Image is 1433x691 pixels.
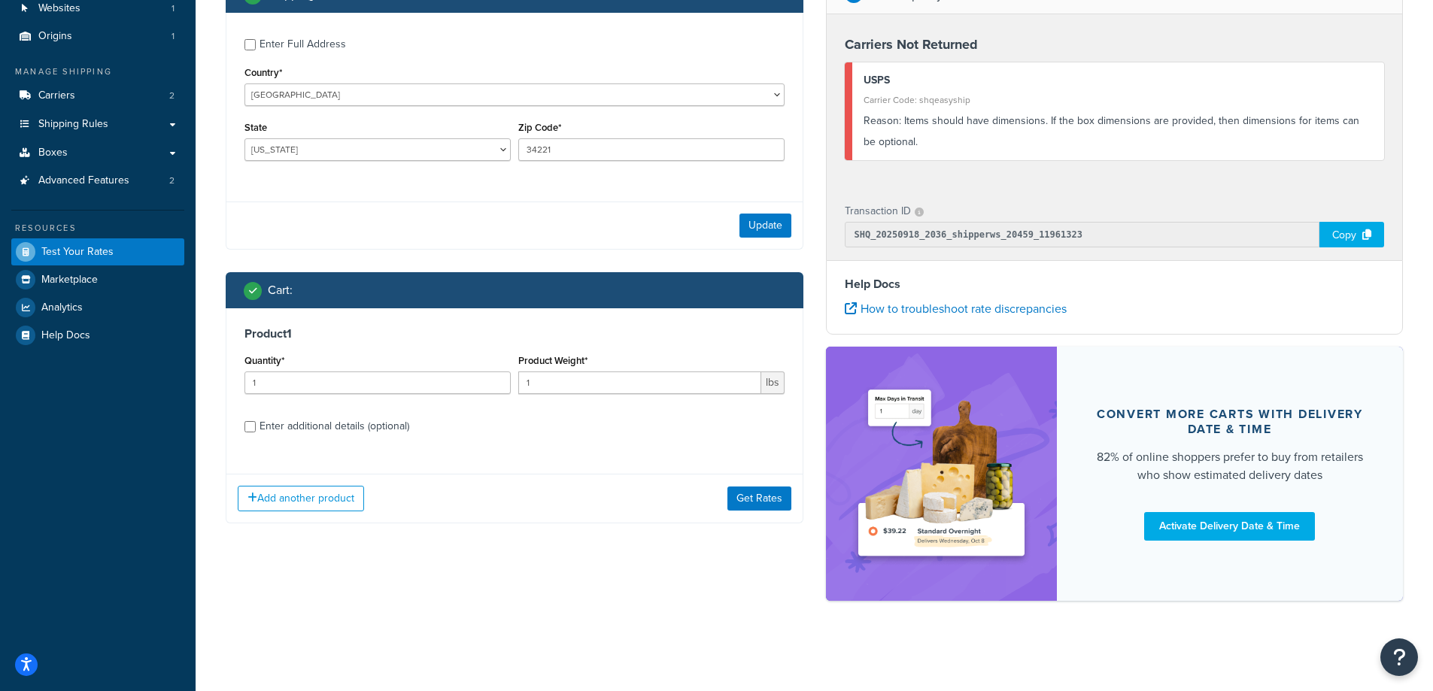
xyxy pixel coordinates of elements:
[1093,448,1368,484] div: 82% of online shoppers prefer to buy from retailers who show estimated delivery dates
[244,421,256,432] input: Enter additional details (optional)
[38,30,72,43] span: Origins
[11,222,184,235] div: Resources
[11,167,184,195] li: Advanced Features
[38,147,68,159] span: Boxes
[244,67,282,78] label: Country*
[11,82,184,110] a: Carriers2
[169,89,175,102] span: 2
[11,82,184,110] li: Carriers
[518,371,761,394] input: 0.00
[238,486,364,511] button: Add another product
[845,275,1385,293] h4: Help Docs
[1380,638,1418,676] button: Open Resource Center
[38,118,108,131] span: Shipping Rules
[268,283,293,297] h2: Cart :
[41,302,83,314] span: Analytics
[1093,407,1368,437] div: Convert more carts with delivery date & time
[41,246,114,259] span: Test Your Rates
[244,39,256,50] input: Enter Full Address
[1319,222,1384,247] div: Copy
[260,34,346,55] div: Enter Full Address
[11,322,184,349] a: Help Docs
[244,355,284,366] label: Quantity*
[11,65,184,78] div: Manage Shipping
[845,201,911,222] p: Transaction ID
[849,369,1034,578] img: feature-image-ddt-36eae7f7280da8017bfb280eaccd9c446f90b1fe08728e4019434db127062ab4.png
[41,274,98,286] span: Marketplace
[761,371,785,394] span: lbs
[11,23,184,50] a: Origins1
[739,214,791,238] button: Update
[845,35,978,54] strong: Carriers Not Returned
[11,238,184,265] a: Test Your Rates
[864,111,1374,153] div: Items should have dimensions. If the box dimensions are provided, then dimensions for items can b...
[169,174,175,187] span: 2
[260,416,409,437] div: Enter additional details (optional)
[172,30,175,43] span: 1
[11,23,184,50] li: Origins
[11,111,184,138] a: Shipping Rules
[244,326,785,341] h3: Product 1
[172,2,175,15] span: 1
[518,122,561,133] label: Zip Code*
[864,70,1374,91] div: USPS
[11,139,184,167] a: Boxes
[11,294,184,321] a: Analytics
[11,167,184,195] a: Advanced Features2
[864,113,901,129] span: Reason:
[38,89,75,102] span: Carriers
[244,122,267,133] label: State
[11,266,184,293] a: Marketplace
[727,486,791,511] button: Get Rates
[845,300,1067,317] a: How to troubleshoot rate discrepancies
[1144,512,1315,541] a: Activate Delivery Date & Time
[864,89,1374,111] div: Carrier Code: shqeasyship
[41,329,90,342] span: Help Docs
[518,355,587,366] label: Product Weight*
[38,174,129,187] span: Advanced Features
[244,371,511,394] input: 0
[38,2,80,15] span: Websites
